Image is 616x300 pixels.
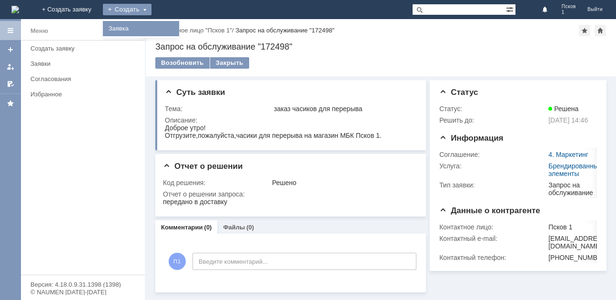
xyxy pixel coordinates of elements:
[274,105,414,113] div: заказ часиков для перерыва
[548,116,588,124] span: [DATE] 14:46
[27,41,143,56] a: Создать заявку
[548,223,608,231] div: Псков 1
[30,60,139,67] div: Заявки
[439,105,546,113] div: Статус:
[548,162,602,177] a: Брендированные элементы
[246,224,254,231] div: (0)
[165,88,225,97] span: Суть заявки
[155,27,232,34] a: Контактное лицо "Псков 1"
[27,56,143,71] a: Заявки
[105,23,177,34] a: Заявка
[223,224,245,231] a: Файлы
[11,6,19,13] a: Перейти на домашнюю страницу
[439,181,546,189] div: Тип заявки:
[439,223,546,231] div: Контактное лицо:
[235,27,334,34] div: Запрос на обслуживание "172498"
[169,253,186,270] span: П1
[548,151,588,158] a: 4. Маркетинг
[3,42,18,57] a: Создать заявку
[439,235,546,242] div: Контактный e-mail:
[548,235,608,250] div: [EMAIL_ADDRESS][DOMAIN_NAME]
[562,10,576,15] span: 1
[548,254,608,261] div: [PHONE_NUMBER]
[579,25,590,36] div: Добавить в избранное
[27,72,143,86] a: Согласования
[595,25,606,36] div: Сделать домашней страницей
[30,45,139,52] div: Создать заявку
[103,4,151,15] div: Создать
[439,162,546,170] div: Услуга:
[30,91,129,98] div: Избранное
[439,254,546,261] div: Контактный телефон:
[3,59,18,74] a: Мои заявки
[30,289,135,295] div: © NAUMEN [DATE]-[DATE]
[163,162,242,171] span: Отчет о решении
[548,105,578,113] span: Решена
[439,206,540,215] span: Данные о контрагенте
[165,105,272,113] div: Тема:
[163,190,416,198] div: Отчет о решении запроса:
[548,181,602,197] div: Запрос на обслуживание
[165,116,416,124] div: Описание:
[155,27,235,34] div: /
[506,4,515,13] span: Расширенный поиск
[272,179,414,186] div: Решено
[30,281,135,288] div: Версия: 4.18.0.9.31.1398 (1398)
[439,116,546,124] div: Решить до:
[562,4,576,10] span: Псков
[439,134,503,143] span: Информация
[30,25,48,37] div: Меню
[163,179,270,186] div: Код решения:
[439,151,546,158] div: Соглашение:
[3,76,18,92] a: Мои согласования
[155,42,606,52] div: Запрос на обслуживание "172498"
[30,75,139,83] div: Согласования
[439,88,478,97] span: Статус
[11,6,19,13] img: logo
[161,224,203,231] a: Комментарии
[204,224,212,231] div: (0)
